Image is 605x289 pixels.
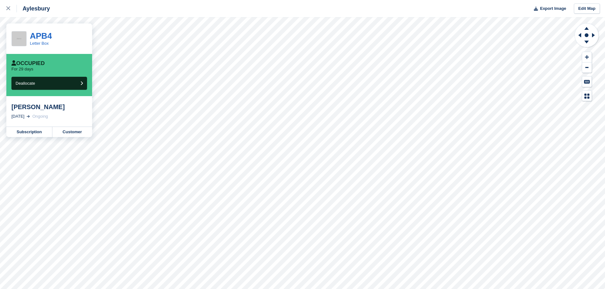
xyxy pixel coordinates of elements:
[16,81,35,86] span: Deallocate
[582,52,592,62] button: Zoom In
[30,31,52,41] a: APB4
[11,77,87,90] button: Deallocate
[30,41,49,46] a: Letter Box
[11,113,24,120] div: [DATE]
[52,127,92,137] a: Customer
[32,113,48,120] div: Ongoing
[582,91,592,101] button: Map Legend
[6,127,52,137] a: Subscription
[17,5,50,12] div: Aylesbury
[27,115,30,118] img: arrow-right-light-icn-cde0832a797a2874e46488d9cf13f60e5c3a73dbe684e267c42b8395dfbc2abf.svg
[11,60,45,67] div: Occupied
[582,76,592,87] button: Keyboard Shortcuts
[574,3,600,14] a: Edit Map
[11,67,33,72] p: For 29 days
[530,3,566,14] button: Export Image
[11,103,87,111] div: [PERSON_NAME]
[582,62,592,73] button: Zoom Out
[540,5,566,12] span: Export Image
[12,31,26,46] img: 256x256-placeholder-a091544baa16b46aadf0b611073c37e8ed6a367829ab441c3b0103e7cf8a5b1b.png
